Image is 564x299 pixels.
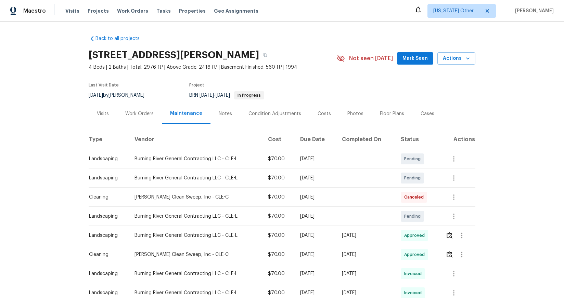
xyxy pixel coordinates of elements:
[89,52,259,58] h2: [STREET_ADDRESS][PERSON_NAME]
[89,35,154,42] a: Back to all projects
[443,54,470,63] span: Actions
[89,91,153,99] div: by [PERSON_NAME]
[404,155,423,162] span: Pending
[134,289,257,296] div: Burning River General Contracting LLC - CLE-L
[268,213,290,220] div: $70.00
[89,83,119,87] span: Last Visit Date
[89,251,124,258] div: Cleaning
[347,110,363,117] div: Photos
[89,232,124,239] div: Landscaping
[380,110,404,117] div: Floor Plans
[300,289,331,296] div: [DATE]
[262,130,295,149] th: Cost
[268,232,290,239] div: $70.00
[89,155,124,162] div: Landscaping
[89,194,124,201] div: Cleaning
[259,49,271,61] button: Copy Address
[300,175,331,181] div: [DATE]
[134,194,257,201] div: [PERSON_NAME] Clean Sweep, Inc - CLE-C
[268,270,290,277] div: $70.00
[300,270,331,277] div: [DATE]
[395,130,440,149] th: Status
[512,8,554,14] span: [PERSON_NAME]
[342,289,390,296] div: [DATE]
[447,232,452,239] img: Review Icon
[404,251,427,258] span: Approved
[342,251,390,258] div: [DATE]
[336,130,395,149] th: Completed On
[23,8,46,14] span: Maestro
[134,232,257,239] div: Burning River General Contracting LLC - CLE-L
[170,110,202,117] div: Maintenance
[235,93,264,97] span: In Progress
[404,175,423,181] span: Pending
[248,110,301,117] div: Condition Adjustments
[97,110,109,117] div: Visits
[134,155,257,162] div: Burning River General Contracting LLC - CLE-L
[179,8,206,14] span: Properties
[134,175,257,181] div: Burning River General Contracting LLC - CLE-L
[404,213,423,220] span: Pending
[89,64,337,71] span: 4 Beds | 2 Baths | Total: 2976 ft² | Above Grade: 2416 ft² | Basement Finished: 560 ft² | 1994
[349,55,393,62] span: Not seen [DATE]
[404,232,427,239] span: Approved
[447,251,452,258] img: Review Icon
[129,130,262,149] th: Vendor
[300,251,331,258] div: [DATE]
[268,251,290,258] div: $70.00
[437,52,475,65] button: Actions
[300,213,331,220] div: [DATE]
[134,270,257,277] div: Burning River General Contracting LLC - CLE-L
[440,130,475,149] th: Actions
[89,270,124,277] div: Landscaping
[117,8,148,14] span: Work Orders
[446,227,453,244] button: Review Icon
[89,93,103,98] span: [DATE]
[134,251,257,258] div: [PERSON_NAME] Clean Sweep, Inc - CLE-C
[402,54,428,63] span: Mark Seen
[189,83,204,87] span: Project
[268,194,290,201] div: $70.00
[268,155,290,162] div: $70.00
[189,93,264,98] span: BRN
[300,155,331,162] div: [DATE]
[219,110,232,117] div: Notes
[200,93,230,98] span: -
[342,270,390,277] div: [DATE]
[89,130,129,149] th: Type
[300,232,331,239] div: [DATE]
[89,175,124,181] div: Landscaping
[404,270,424,277] span: Invoiced
[88,8,109,14] span: Projects
[300,194,331,201] div: [DATE]
[214,8,258,14] span: Geo Assignments
[268,289,290,296] div: $70.00
[397,52,433,65] button: Mark Seen
[421,110,434,117] div: Cases
[89,213,124,220] div: Landscaping
[404,289,424,296] span: Invoiced
[268,175,290,181] div: $70.00
[318,110,331,117] div: Costs
[134,213,257,220] div: Burning River General Contracting LLC - CLE-L
[89,289,124,296] div: Landscaping
[65,8,79,14] span: Visits
[404,194,426,201] span: Canceled
[156,9,171,13] span: Tasks
[446,246,453,263] button: Review Icon
[125,110,154,117] div: Work Orders
[200,93,214,98] span: [DATE]
[216,93,230,98] span: [DATE]
[295,130,336,149] th: Due Date
[342,232,390,239] div: [DATE]
[433,8,480,14] span: [US_STATE] Other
